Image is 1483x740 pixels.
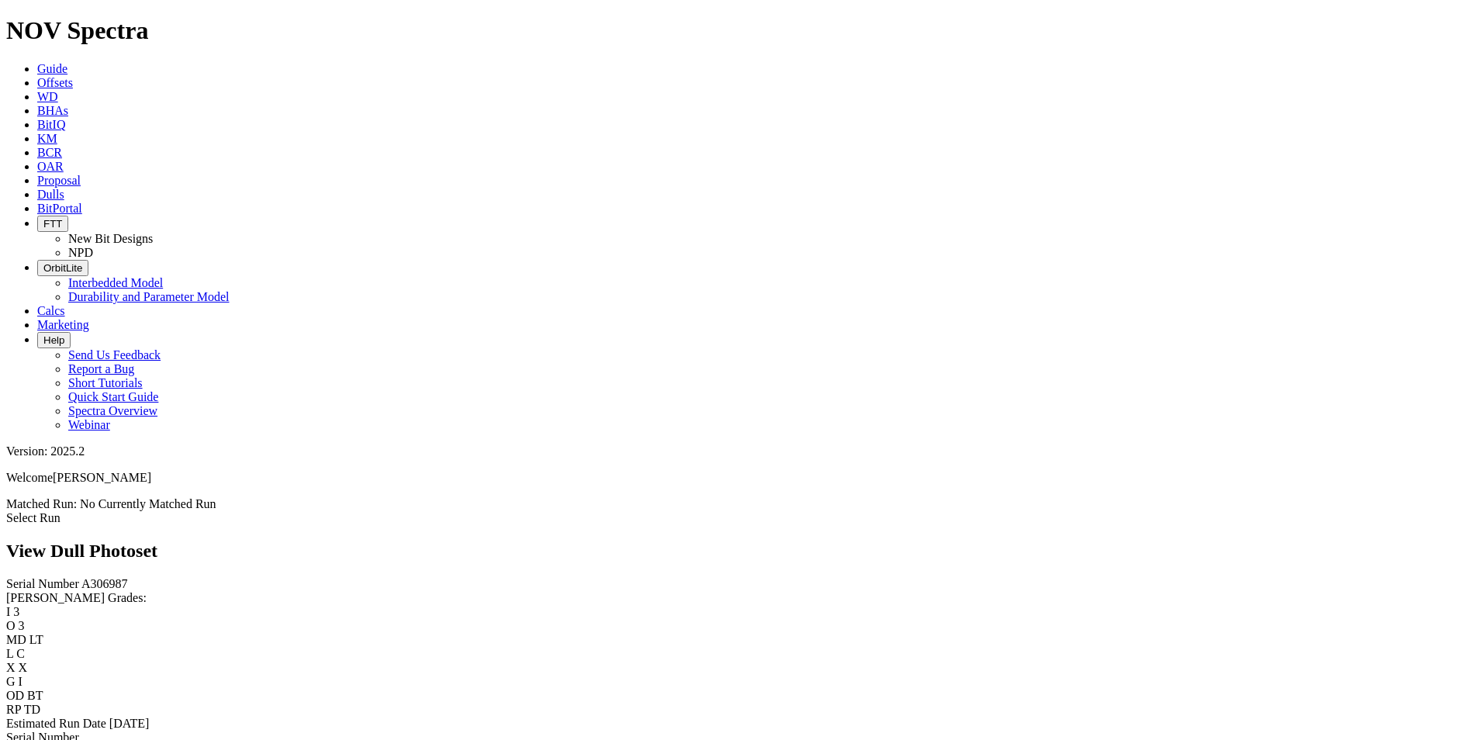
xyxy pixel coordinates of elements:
[37,118,65,131] a: BitIQ
[13,605,19,618] span: 3
[6,444,1477,458] div: Version: 2025.2
[19,661,28,674] span: X
[68,290,230,303] a: Durability and Parameter Model
[6,541,1477,562] h2: View Dull Photoset
[6,619,16,632] label: O
[68,232,153,245] a: New Bit Designs
[68,418,110,431] a: Webinar
[16,647,25,660] span: C
[6,703,21,716] label: RP
[6,633,26,646] label: MD
[37,318,89,331] a: Marketing
[68,348,161,361] a: Send Us Feedback
[37,132,57,145] a: KM
[37,174,81,187] a: Proposal
[80,497,216,510] span: No Currently Matched Run
[37,332,71,348] button: Help
[81,577,128,590] span: A306987
[6,497,77,510] span: Matched Run:
[68,276,163,289] a: Interbedded Model
[37,90,58,103] a: WD
[109,717,150,730] span: [DATE]
[6,471,1477,485] p: Welcome
[6,605,10,618] label: I
[29,633,43,646] span: LT
[37,216,68,232] button: FTT
[68,376,143,389] a: Short Tutorials
[43,262,82,274] span: OrbitLite
[43,334,64,346] span: Help
[43,218,62,230] span: FTT
[6,661,16,674] label: X
[68,246,93,259] a: NPD
[37,62,67,75] a: Guide
[6,591,1477,605] div: [PERSON_NAME] Grades:
[68,390,158,403] a: Quick Start Guide
[37,202,82,215] a: BitPortal
[6,16,1477,45] h1: NOV Spectra
[6,647,13,660] label: L
[68,404,157,417] a: Spectra Overview
[68,362,134,375] a: Report a Bug
[6,511,60,524] a: Select Run
[6,717,106,730] label: Estimated Run Date
[19,619,25,632] span: 3
[37,76,73,89] a: Offsets
[37,188,64,201] a: Dulls
[24,703,40,716] span: TD
[37,260,88,276] button: OrbitLite
[37,304,65,317] a: Calcs
[27,689,43,702] span: BT
[37,160,64,173] a: OAR
[37,146,62,159] a: BCR
[6,675,16,688] label: G
[6,689,24,702] label: OD
[37,104,68,117] a: BHAs
[53,471,151,484] span: [PERSON_NAME]
[19,675,22,688] span: I
[6,577,79,590] label: Serial Number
